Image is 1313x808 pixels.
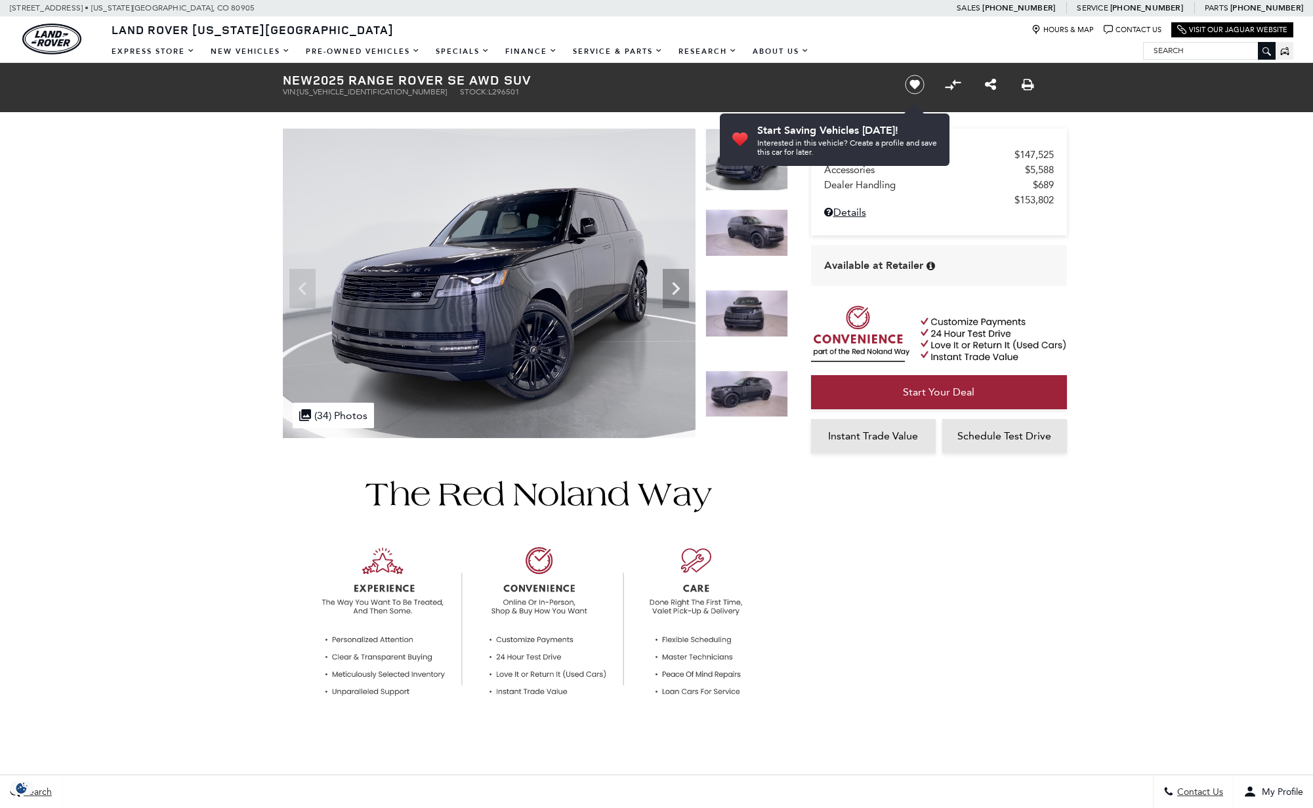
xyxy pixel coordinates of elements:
a: New Vehicles [203,40,298,63]
a: Share this New 2025 Range Rover SE AWD SUV [985,77,996,92]
img: New 2025 Santorini Black Land Rover SE image 3 [705,290,788,337]
strong: New [283,71,313,89]
img: New 2025 Santorini Black Land Rover SE image 1 [705,129,788,191]
a: EXPRESS STORE [104,40,203,63]
div: Next [663,269,689,308]
span: VIN: [283,87,297,96]
a: [PHONE_NUMBER] [1230,3,1303,13]
span: Contact Us [1174,786,1223,798]
span: Service [1077,3,1108,12]
a: Instant Trade Value [811,419,936,453]
a: Visit Our Jaguar Website [1177,25,1287,35]
a: Service & Parts [565,40,671,63]
button: Compare vehicle [943,75,963,94]
a: [PHONE_NUMBER] [1110,3,1183,13]
span: $147,525 [1014,149,1054,161]
span: Sales [957,3,980,12]
div: (34) Photos [293,403,374,428]
nav: Main Navigation [104,40,817,63]
a: Land Rover [US_STATE][GEOGRAPHIC_DATA] [104,22,402,37]
a: Dealer Handling $689 [824,179,1054,191]
a: [PHONE_NUMBER] [982,3,1055,13]
img: New 2025 Santorini Black Land Rover SE image 2 [705,209,788,256]
a: About Us [745,40,817,63]
span: Stock: [460,87,488,96]
span: L296501 [488,87,520,96]
section: Click to Open Cookie Consent Modal [7,781,37,795]
span: Accessories [824,164,1025,176]
img: Land Rover [22,24,81,54]
span: MSRP [824,149,1014,161]
span: Schedule Test Drive [957,430,1051,442]
a: Hours & Map [1032,25,1094,35]
input: Search [1144,43,1275,58]
a: MSRP $147,525 [824,149,1054,161]
a: Accessories $5,588 [824,164,1054,176]
a: [STREET_ADDRESS] • [US_STATE][GEOGRAPHIC_DATA], CO 80905 [10,3,255,12]
span: $153,802 [1014,194,1054,206]
span: Land Rover [US_STATE][GEOGRAPHIC_DATA] [112,22,394,37]
a: Research [671,40,745,63]
button: Open user profile menu [1234,775,1313,808]
span: $5,588 [1025,164,1054,176]
img: New 2025 Santorini Black Land Rover SE image 1 [283,129,696,438]
span: [US_VEHICLE_IDENTIFICATION_NUMBER] [297,87,447,96]
span: Available at Retailer [824,258,923,273]
span: $689 [1033,179,1054,191]
span: My Profile [1257,786,1303,798]
a: Details [824,206,1054,218]
span: Parts [1205,3,1228,12]
a: Contact Us [1104,25,1161,35]
span: Dealer Handling [824,179,1033,191]
a: Pre-Owned Vehicles [298,40,428,63]
a: Finance [497,40,565,63]
img: New 2025 Santorini Black Land Rover SE image 4 [705,371,788,418]
span: Start Your Deal [903,386,974,398]
a: Print this New 2025 Range Rover SE AWD SUV [1022,77,1034,92]
a: Schedule Test Drive [942,419,1067,453]
h1: 2025 Range Rover SE AWD SUV [283,73,883,87]
iframe: YouTube video player [811,460,1067,666]
a: Specials [428,40,497,63]
a: Start Your Deal [811,375,1067,409]
div: Vehicle is in stock and ready for immediate delivery. Due to demand, availability is subject to c... [927,261,935,271]
a: $153,802 [824,194,1054,206]
button: Save vehicle [900,74,929,95]
span: Instant Trade Value [828,430,918,442]
img: Opt-Out Icon [7,781,37,795]
a: land-rover [22,24,81,54]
